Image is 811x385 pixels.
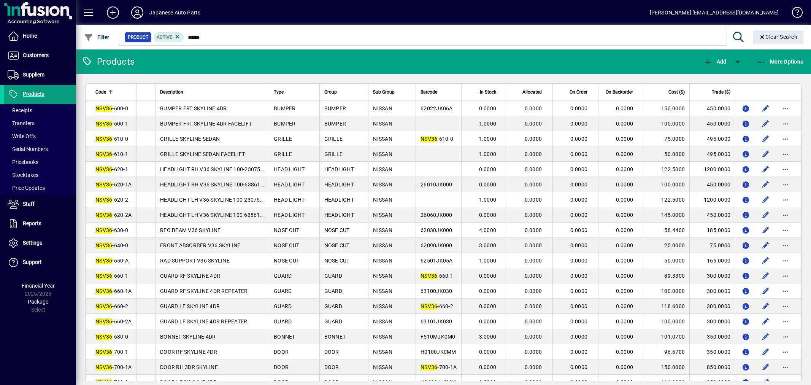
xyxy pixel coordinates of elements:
[4,46,76,65] a: Customers
[479,318,497,325] span: 0.0000
[479,151,497,157] span: 1.0000
[324,212,354,218] span: HEADLIGHT
[373,88,395,96] span: Sub Group
[373,197,392,203] span: NISSAN
[421,88,457,96] div: Barcode
[525,212,542,218] span: 0.0000
[421,88,437,96] span: Barcode
[160,303,220,309] span: GUARD LF SKYLINE 4DR
[616,181,633,188] span: 0.0000
[786,2,801,26] a: Knowledge Base
[644,116,689,131] td: 100.0000
[324,258,350,264] span: NOSE CUT
[4,65,76,84] a: Suppliers
[274,88,284,96] span: Type
[779,331,792,343] button: More options
[779,133,792,145] button: More options
[421,227,452,233] span: 62030JK000
[616,151,633,157] span: 0.0000
[421,273,437,279] em: NSV36
[779,361,792,373] button: More options
[23,201,35,207] span: Staff
[525,197,542,203] span: 0.0000
[8,172,38,178] span: Stocktakes
[23,72,44,78] span: Suppliers
[689,207,735,223] td: 450.0000
[760,133,772,145] button: Edit
[525,303,542,309] span: 0.0000
[760,148,772,160] button: Edit
[421,212,452,218] span: 26060JK000
[95,227,112,233] em: NSV36
[760,239,772,251] button: Edit
[160,151,245,157] span: GRILLE SKYLINE SEDAN FACELIFT
[8,107,32,113] span: Receipts
[525,227,542,233] span: 0.0000
[525,105,542,111] span: 0.0000
[616,303,633,309] span: 0.0000
[95,181,132,188] span: -620-1A
[644,101,689,116] td: 150.0000
[644,268,689,283] td: 89.3300
[95,151,128,157] span: -610-1
[373,166,392,172] span: NISSAN
[479,273,497,279] span: 0.0000
[421,303,437,309] em: NSV36
[324,197,354,203] span: HEADLIGHT
[274,88,315,96] div: Type
[689,299,735,314] td: 300.0000
[479,121,497,127] span: 1.0000
[95,303,112,309] em: NSV36
[703,59,726,65] span: Add
[616,105,633,111] span: 0.0000
[274,318,292,325] span: GUARD
[160,227,221,233] span: REO BEAM V36 SKYLINE
[616,197,633,203] span: 0.0000
[324,136,343,142] span: GRILLE
[570,273,588,279] span: 0.0000
[689,223,735,238] td: 185.0000
[373,121,392,127] span: NISSAN
[160,166,278,172] span: HEADLIGHT RH V36 SKYLINE 100-23075 HID EA
[324,88,337,96] span: Group
[689,162,735,177] td: 1200.0000
[421,273,453,279] span: -660-1
[95,197,112,203] em: NSV36
[570,258,588,264] span: 0.0000
[160,212,278,218] span: HEADLIGHT LH V36 SKYLINE 100-63861 HID EA
[760,118,772,130] button: Edit
[616,258,633,264] span: 0.0000
[324,318,342,325] span: GUARD
[644,299,689,314] td: 118.6000
[95,88,132,96] div: Code
[644,131,689,146] td: 75.0000
[274,136,292,142] span: GRILLE
[274,273,292,279] span: GUARD
[23,52,49,58] span: Customers
[603,88,640,96] div: On Backorder
[644,223,689,238] td: 58.4400
[760,300,772,312] button: Edit
[689,146,735,162] td: 495.0000
[689,283,735,299] td: 300.0000
[616,227,633,233] span: 0.0000
[701,55,728,68] button: Add
[421,242,452,248] span: 62090JK000
[95,258,129,264] span: -650-A
[274,227,299,233] span: NOSE CUT
[479,288,497,294] span: 0.0000
[4,169,76,181] a: Stocktakes
[324,303,342,309] span: GUARD
[689,177,735,192] td: 450.0000
[644,146,689,162] td: 50.0000
[779,194,792,206] button: More options
[4,214,76,233] a: Reports
[160,288,248,294] span: GUARD RF SKYLINE 4DR REPEATER
[570,197,588,203] span: 0.0000
[324,242,350,248] span: NOSE CUT
[95,181,112,188] em: NSV36
[95,136,112,142] em: NSV36
[324,151,343,157] span: GRILLE
[570,212,588,218] span: 0.0000
[570,151,588,157] span: 0.0000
